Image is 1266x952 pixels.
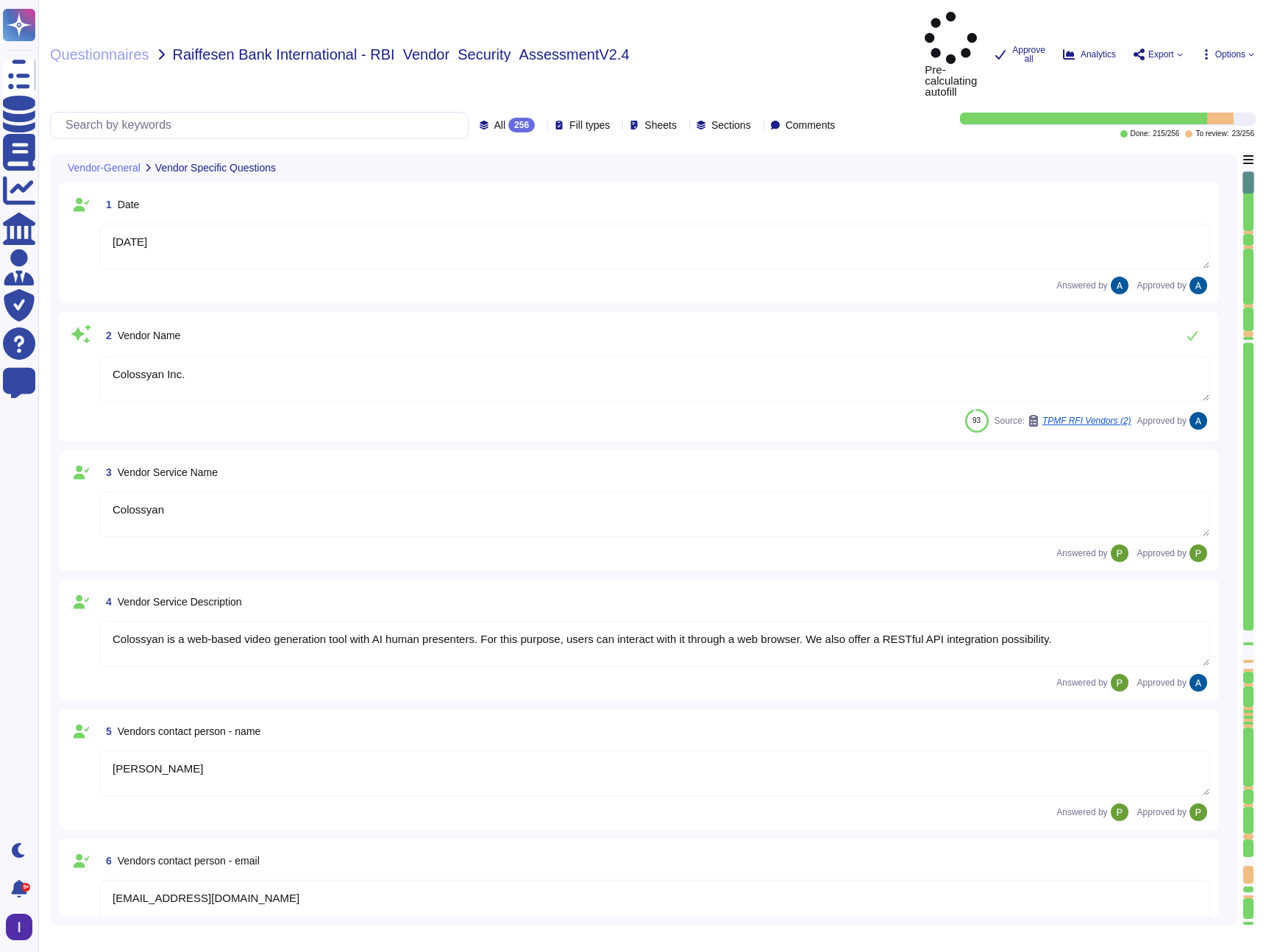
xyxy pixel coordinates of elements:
[100,224,1210,269] textarea: [DATE]
[100,726,112,736] span: 5
[100,856,112,866] span: 6
[1153,130,1179,138] span: 215 / 256
[1148,50,1174,59] span: Export
[100,597,112,607] span: 4
[1137,416,1187,425] span: Approved by
[1137,549,1187,558] span: Approved by
[1042,416,1131,425] span: TPMF RFI Vendors (2)
[1056,808,1107,817] span: Answered by
[508,118,535,132] div: 256
[1189,803,1207,821] img: user
[995,415,1131,427] span: Source:
[100,750,1210,796] textarea: [PERSON_NAME]
[1111,803,1128,821] img: user
[118,330,181,341] span: Vendor Name
[995,46,1045,63] button: Approve all
[118,725,261,737] span: Vendors contact person - name
[100,880,1210,926] textarea: [EMAIL_ADDRESS][DOMAIN_NAME]
[1231,130,1254,138] span: 23 / 256
[1081,50,1116,59] span: Analytics
[1195,130,1228,138] span: To review:
[173,47,630,62] span: Raiffesen Bank International - RBI_Vendor_Security_AssessmentV2.4
[1131,130,1151,138] span: Done:
[786,120,836,130] span: Comments
[118,199,140,210] span: Date
[972,416,981,425] span: 93
[1056,549,1107,558] span: Answered by
[1111,674,1128,692] img: user
[1012,46,1045,63] span: Approve all
[118,855,260,867] span: Vendors contact person - email
[100,330,112,341] span: 2
[100,356,1210,402] textarea: Colossyan Inc.
[118,466,218,478] span: Vendor Service Name
[3,911,43,943] button: user
[1063,49,1116,60] button: Analytics
[58,113,468,138] input: Search by keywords
[1056,281,1107,290] span: Answered by
[1189,277,1207,294] img: user
[569,120,610,130] span: Fill types
[494,120,506,130] span: All
[1111,544,1128,562] img: user
[50,47,149,62] span: Questionnaires
[1215,50,1245,59] span: Options
[1056,678,1107,687] span: Answered by
[118,596,242,608] span: Vendor Service Description
[68,163,141,173] span: Vendor-General
[100,467,112,477] span: 3
[1189,544,1207,562] img: user
[1111,277,1128,294] img: user
[1137,678,1187,687] span: Approved by
[1189,674,1207,692] img: user
[155,163,276,173] span: Vendor Specific Questions
[6,914,32,940] img: user
[100,199,112,210] span: 1
[100,621,1210,667] textarea: Colossyan is a web-based video generation tool with AI human presenters. For this purpose, users ...
[100,491,1210,537] textarea: Colossyan
[1189,412,1207,430] img: user
[925,12,977,97] span: Pre-calculating autofill
[1137,281,1187,290] span: Approved by
[644,120,677,130] span: Sheets
[21,883,30,892] div: 9+
[711,120,751,130] span: Sections
[1137,808,1187,817] span: Approved by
